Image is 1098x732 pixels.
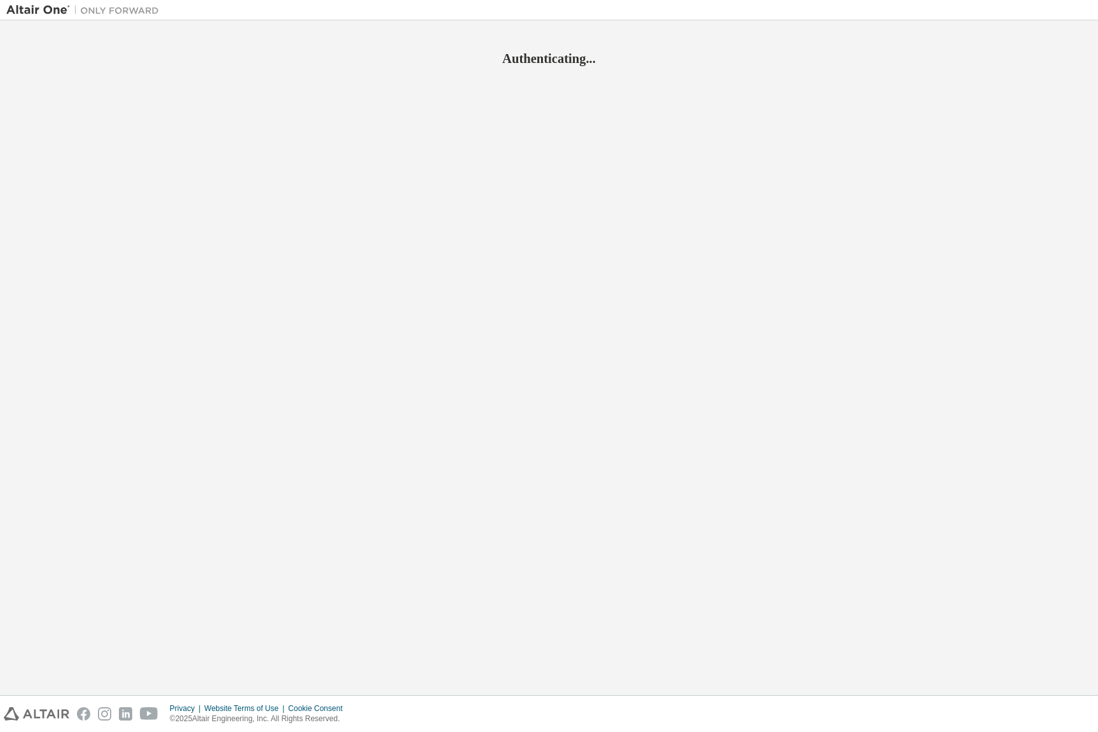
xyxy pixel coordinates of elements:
[288,703,350,714] div: Cookie Consent
[98,707,111,721] img: instagram.svg
[119,707,132,721] img: linkedin.svg
[6,4,165,17] img: Altair One
[204,703,288,714] div: Website Terms of Use
[170,714,350,724] p: © 2025 Altair Engineering, Inc. All Rights Reserved.
[6,50,1092,67] h2: Authenticating...
[140,707,158,721] img: youtube.svg
[77,707,90,721] img: facebook.svg
[170,703,204,714] div: Privacy
[4,707,69,721] img: altair_logo.svg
